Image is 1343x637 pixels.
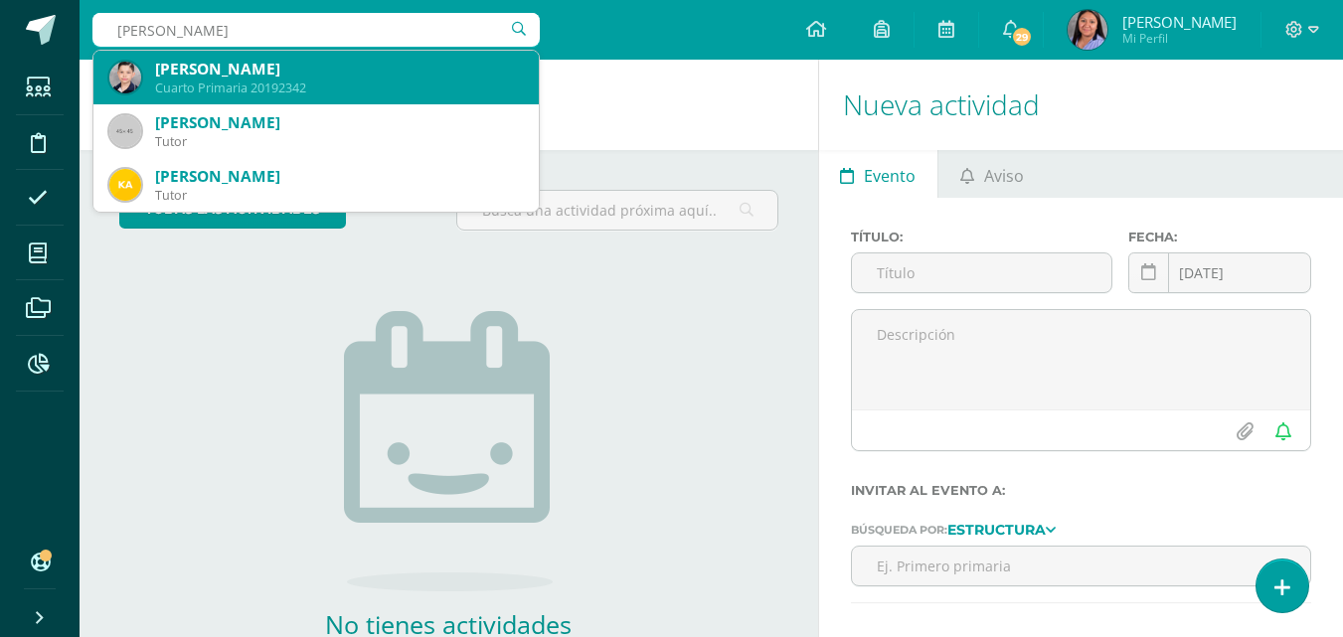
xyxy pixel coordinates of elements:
[109,169,141,201] img: 6f40b274d3462194879831f96d3e0c83.png
[155,187,523,204] div: Tutor
[819,150,937,198] a: Evento
[851,230,1113,244] label: Título:
[1068,10,1107,50] img: c39215c3b1f3eb3060f54f02592c4c91.png
[457,191,776,230] input: Busca una actividad próxima aquí...
[864,152,916,200] span: Evento
[947,522,1056,536] a: Estructura
[155,166,523,187] div: [PERSON_NAME]
[155,112,523,133] div: [PERSON_NAME]
[1122,12,1237,32] span: [PERSON_NAME]
[843,60,1319,150] h1: Nueva actividad
[1129,253,1310,292] input: Fecha de entrega
[109,62,141,93] img: 9224dbd4a02265b438add262bcd5d634.png
[92,13,540,47] input: Busca un usuario...
[851,523,947,537] span: Búsqueda por:
[984,152,1024,200] span: Aviso
[155,133,523,150] div: Tutor
[852,547,1310,585] input: Ej. Primero primaria
[852,253,1112,292] input: Título
[155,59,523,80] div: [PERSON_NAME]
[851,483,1311,498] label: Invitar al evento a:
[344,311,553,591] img: no_activities.png
[155,80,523,96] div: Cuarto Primaria 20192342
[1128,230,1311,244] label: Fecha:
[1011,26,1033,48] span: 29
[938,150,1045,198] a: Aviso
[109,115,141,147] img: 45x45
[947,521,1046,539] strong: Estructura
[1122,30,1237,47] span: Mi Perfil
